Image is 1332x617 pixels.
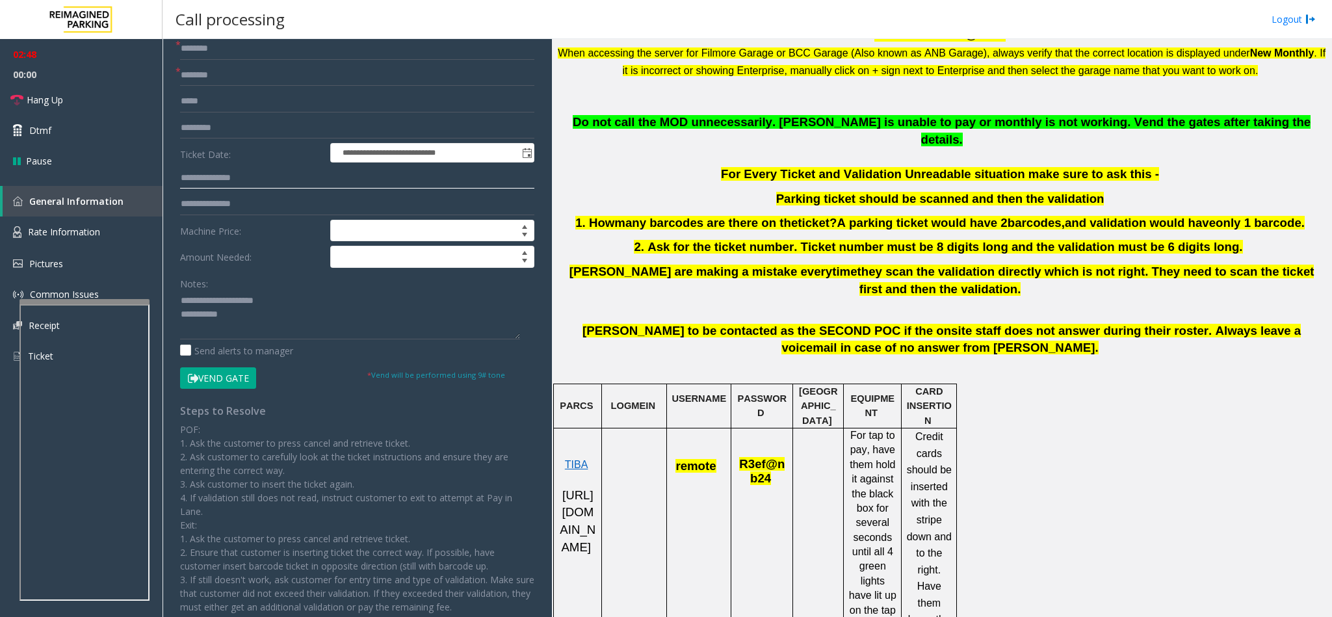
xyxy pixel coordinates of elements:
[851,393,895,418] span: EQUIPMENT
[516,257,534,267] span: Decrease value
[1305,12,1316,26] img: logout
[180,367,256,389] button: Vend Gate
[13,196,23,206] img: 'icon'
[582,216,615,230] span: . How
[169,3,291,35] h3: Call processing
[180,272,208,291] label: Notes:
[776,192,1104,205] span: Parking ticket should be scanned and then the validation
[29,195,124,207] span: General Information
[1008,216,1062,230] span: barcodes
[13,259,23,268] img: 'icon'
[799,386,837,426] span: [GEOGRAPHIC_DATA]
[737,393,787,418] span: PASSWORD
[516,231,534,241] span: Decrease value
[832,265,857,278] span: time
[177,220,327,242] label: Machine Price:
[1065,216,1216,230] span: and validation would have
[3,186,163,217] a: General Information
[367,370,505,380] small: Vend will be performed using 9# tone
[13,226,21,238] img: 'icon'
[565,459,588,470] span: TIBA
[177,143,327,163] label: Ticket Date:
[27,93,63,107] span: Hang Up
[28,226,100,238] span: Rate Information
[739,457,785,485] span: R3ef@nb24
[30,288,99,300] span: Common Issues
[180,405,534,417] h4: Steps to Resolve
[560,488,595,554] span: [URL][DOMAIN_NAME]
[558,47,1249,59] span: When accessing the server for Filmore Garage or BCC Garage (Also known as ANB Garage), always ver...
[672,393,726,404] span: USERNAME
[1062,216,1065,230] span: ,
[569,265,832,278] span: [PERSON_NAME] are making a mistake every
[565,460,588,470] a: TIBA
[798,216,837,230] span: ticket?
[634,240,1242,254] span: 2. Ask for the ticket number. Ticket number must be 8 digits long and the validation must be 6 di...
[675,459,716,473] span: remote
[1272,12,1316,26] a: Logout
[560,400,593,411] span: PARCS
[1216,216,1305,230] span: only 1 barcode.
[623,47,1326,76] span: . If it is incorrect or showing Enterprise, manually click on + sign next to Enterprise and then ...
[560,490,595,553] a: [URL][DOMAIN_NAME]
[26,154,52,168] span: Pause
[519,144,534,162] span: Toggle popup
[13,350,21,362] img: 'icon'
[837,216,1007,230] span: A parking ticket would have 2
[13,289,23,300] img: 'icon'
[516,220,534,231] span: Increase value
[180,344,293,358] label: Send alerts to manager
[177,246,327,268] label: Amount Needed:
[29,124,51,137] span: Dtmf
[611,400,655,411] span: LOGMEIN
[582,324,1301,355] span: [PERSON_NAME] to be contacted as the SECOND POC if the onsite staff does not answer during their ...
[573,115,1311,146] span: Do not call the MOD unnecessarily. [PERSON_NAME] is unable to pay or monthly is not working. Vend...
[857,265,1314,296] span: they scan the validation directly which is not right. They need to scan the ticket first and then...
[1250,47,1314,59] span: New Monthly
[29,257,63,270] span: Pictures
[721,167,1159,181] span: For Every Ticket and Validation Unreadable situation make sure to ask this -
[907,386,952,426] span: CARD INSERTION
[516,246,534,257] span: Increase value
[13,321,22,330] img: 'icon'
[614,216,798,230] span: many barcodes are there on the
[575,216,582,230] span: 1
